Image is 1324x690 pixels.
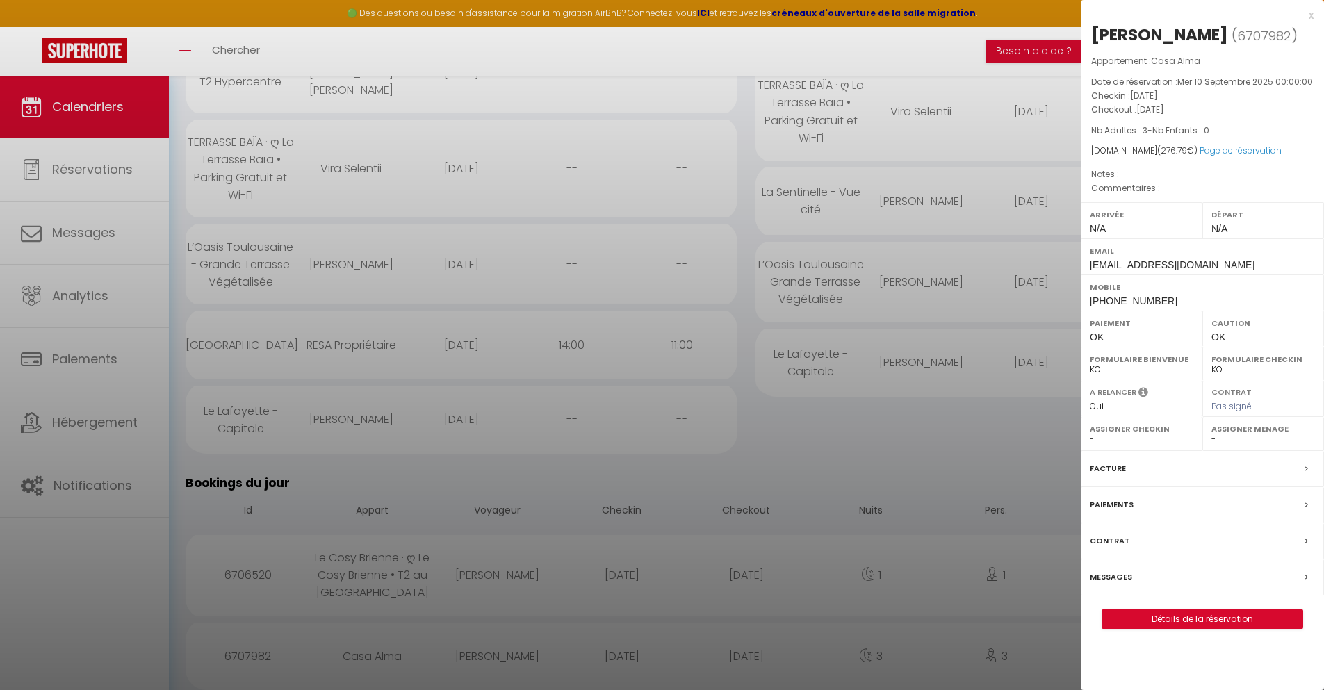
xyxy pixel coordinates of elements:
[1211,400,1252,412] span: Pas signé
[1211,316,1315,330] label: Caution
[1152,124,1209,136] span: Nb Enfants : 0
[1091,89,1314,103] p: Checkin :
[1091,145,1314,158] div: [DOMAIN_NAME]
[1091,124,1314,138] p: -
[1211,422,1315,436] label: Assigner Menage
[1090,295,1177,306] span: [PHONE_NUMBER]
[1138,386,1148,402] i: Sélectionner OUI si vous souhaiter envoyer les séquences de messages post-checkout
[1090,244,1315,258] label: Email
[1211,331,1225,343] span: OK
[1090,570,1132,584] label: Messages
[1090,534,1130,548] label: Contrat
[1211,208,1315,222] label: Départ
[1090,461,1126,476] label: Facture
[1136,104,1164,115] span: [DATE]
[1091,24,1228,46] div: [PERSON_NAME]
[1211,223,1227,234] span: N/A
[1090,331,1104,343] span: OK
[1090,208,1193,222] label: Arrivée
[1091,124,1147,136] span: Nb Adultes : 3
[1090,280,1315,294] label: Mobile
[1091,75,1314,89] p: Date de réservation :
[1160,182,1165,194] span: -
[1177,76,1313,88] span: Mer 10 Septembre 2025 00:00:00
[1232,26,1298,45] span: ( )
[11,6,53,47] button: Ouvrir le widget de chat LiveChat
[1090,422,1193,436] label: Assigner Checkin
[1090,316,1193,330] label: Paiement
[1091,167,1314,181] p: Notes :
[1091,103,1314,117] p: Checkout :
[1151,55,1200,67] span: Casa Alma
[1119,168,1124,180] span: -
[1200,145,1282,156] a: Page de réservation
[1157,145,1198,156] span: ( €)
[1091,54,1314,68] p: Appartement :
[1091,181,1314,195] p: Commentaires :
[1130,90,1158,101] span: [DATE]
[1090,259,1254,270] span: [EMAIL_ADDRESS][DOMAIN_NAME]
[1102,610,1302,628] a: Détails de la réservation
[1081,7,1314,24] div: x
[1090,386,1136,398] label: A relancer
[1211,352,1315,366] label: Formulaire Checkin
[1090,352,1193,366] label: Formulaire Bienvenue
[1237,27,1291,44] span: 6707982
[1161,145,1187,156] span: 276.79
[1211,386,1252,395] label: Contrat
[1090,223,1106,234] span: N/A
[1102,609,1303,629] button: Détails de la réservation
[1090,498,1134,512] label: Paiements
